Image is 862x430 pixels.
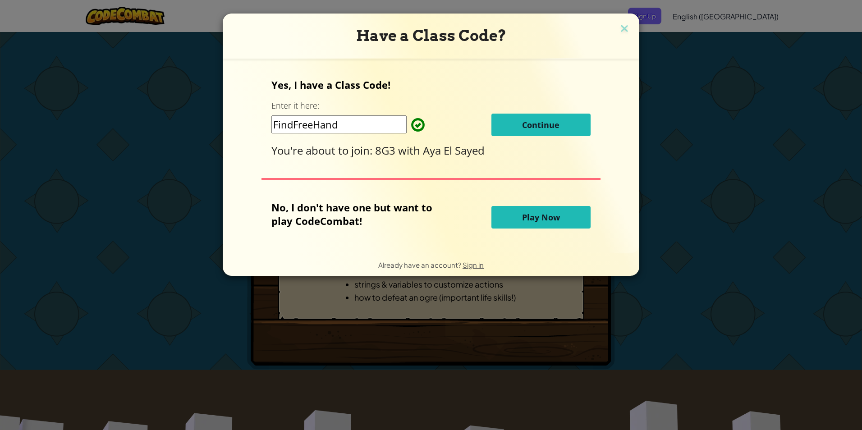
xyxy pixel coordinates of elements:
span: Continue [522,119,559,130]
button: Continue [491,114,591,136]
span: Play Now [522,212,560,223]
p: No, I don't have one but want to play CodeCombat! [271,201,446,228]
p: Yes, I have a Class Code! [271,78,590,91]
span: Have a Class Code? [356,27,506,45]
img: close icon [619,23,630,36]
span: Already have an account? [378,261,463,269]
span: Aya El Sayed [423,143,485,158]
span: 8G3 [375,143,398,158]
button: Play Now [491,206,591,229]
span: You're about to join: [271,143,375,158]
label: Enter it here: [271,100,319,111]
a: Sign in [463,261,484,269]
span: with [398,143,423,158]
